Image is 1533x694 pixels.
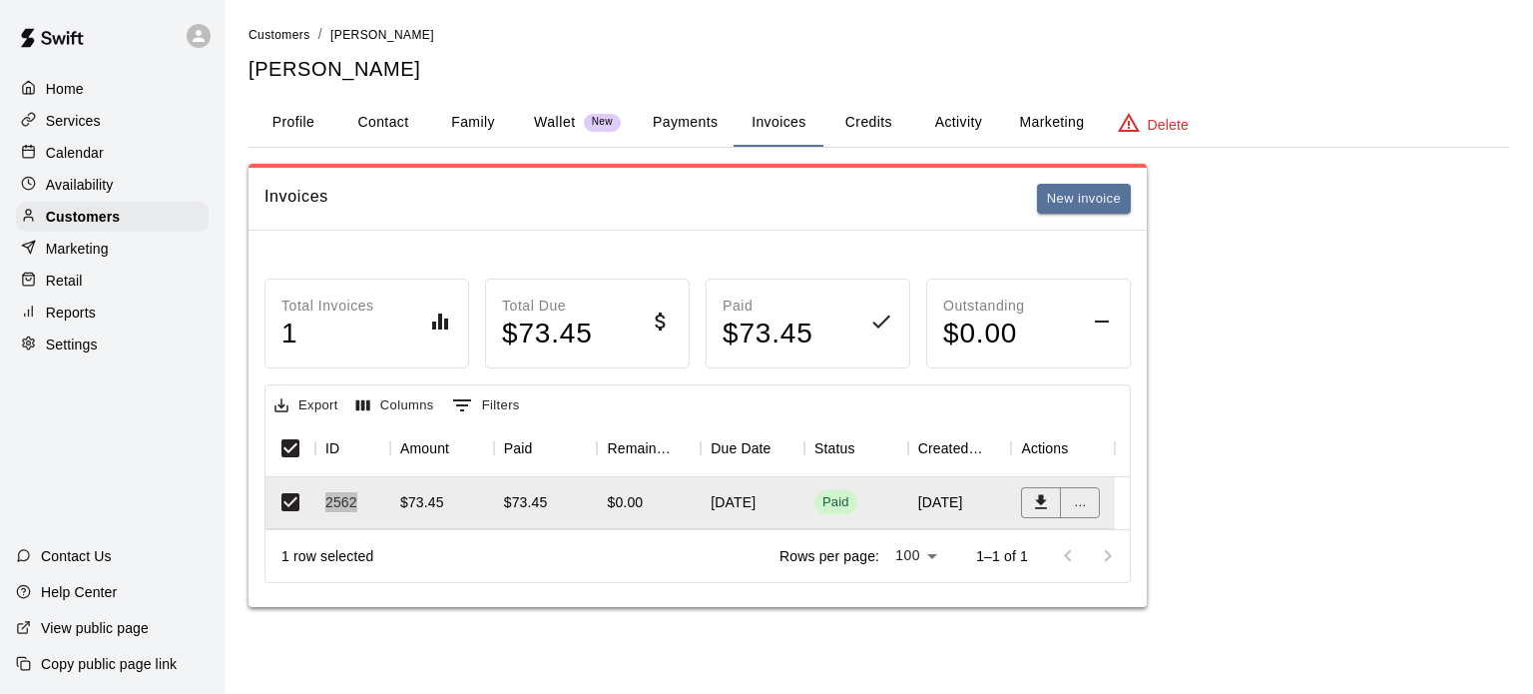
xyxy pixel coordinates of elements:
[46,79,84,99] p: Home
[983,434,1011,462] button: Sort
[16,202,209,232] a: Customers
[46,335,98,354] p: Settings
[711,420,770,476] div: Due Date
[41,582,117,602] p: Help Center
[351,390,439,421] button: Select columns
[330,28,434,42] span: [PERSON_NAME]
[943,296,1025,317] p: Outstanding
[908,420,1012,476] div: Created On
[976,546,1028,566] p: 1–1 of 1
[249,28,310,42] span: Customers
[723,317,813,351] h4: $ 73.45
[428,99,518,147] button: Family
[249,56,1509,83] h5: [PERSON_NAME]
[325,420,339,476] div: ID
[502,296,593,317] p: Total Due
[46,111,101,131] p: Services
[46,271,83,291] p: Retail
[16,298,209,328] a: Reports
[249,26,310,42] a: Customers
[887,541,944,570] div: 100
[16,234,209,264] a: Marketing
[943,317,1025,351] h4: $ 0.00
[400,420,449,476] div: Amount
[913,99,1003,147] button: Activity
[607,420,673,476] div: Remaining
[264,184,328,215] h6: Invoices
[41,654,177,674] p: Copy public page link
[46,207,120,227] p: Customers
[823,99,913,147] button: Credits
[249,24,1509,46] nav: breadcrumb
[1021,487,1061,518] button: Download PDF
[400,492,444,512] div: $73.45
[734,99,823,147] button: Invoices
[908,477,1012,529] div: [DATE]
[447,389,525,421] button: Show filters
[249,99,338,147] button: Profile
[1060,487,1100,518] button: ...
[1011,420,1115,476] div: Actions
[281,317,374,351] h4: 1
[701,420,804,476] div: Due Date
[779,546,879,566] p: Rows per page:
[339,434,367,462] button: Sort
[504,420,533,476] div: Paid
[822,493,849,512] div: Paid
[16,330,209,359] a: Settings
[281,296,374,317] p: Total Invoices
[494,420,598,476] div: Paid
[318,24,322,45] li: /
[607,492,643,512] div: $0.00
[1003,99,1100,147] button: Marketing
[1068,434,1096,462] button: Sort
[41,618,149,638] p: View public page
[16,74,209,104] a: Home
[855,434,883,462] button: Sort
[41,546,112,566] p: Contact Us
[1148,115,1189,135] p: Delete
[532,434,560,462] button: Sort
[46,239,109,259] p: Marketing
[46,143,104,163] p: Calendar
[390,420,494,476] div: Amount
[918,420,984,476] div: Created On
[16,170,209,200] a: Availability
[584,116,621,129] span: New
[1037,184,1131,215] button: New invoice
[249,99,1509,147] div: basic tabs example
[597,420,701,476] div: Remaining
[804,420,908,476] div: Status
[504,492,548,512] div: $73.45
[338,99,428,147] button: Contact
[325,492,357,512] div: 2562
[637,99,734,147] button: Payments
[771,434,799,462] button: Sort
[46,175,114,195] p: Availability
[46,303,96,323] p: Reports
[701,477,804,529] div: [DATE]
[269,390,343,421] button: Export
[16,266,209,296] a: Retail
[449,434,477,462] button: Sort
[1021,420,1068,476] div: Actions
[814,420,855,476] div: Status
[502,317,593,351] h4: $ 73.45
[673,434,701,462] button: Sort
[723,296,813,317] p: Paid
[281,546,373,566] div: 1 row selected
[16,138,209,168] a: Calendar
[534,112,576,133] p: Wallet
[16,106,209,136] a: Services
[315,420,390,476] div: ID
